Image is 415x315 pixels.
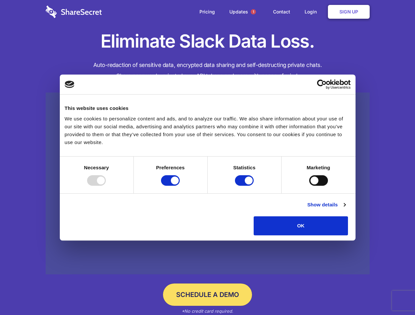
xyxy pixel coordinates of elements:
a: Pricing [193,2,221,22]
h1: Eliminate Slack Data Loss. [46,30,370,53]
h4: Auto-redaction of sensitive data, encrypted data sharing and self-destructing private chats. Shar... [46,60,370,81]
img: logo-wordmark-white-trans-d4663122ce5f474addd5e946df7df03e33cb6a1c49d2221995e7729f52c070b2.svg [46,6,102,18]
strong: Marketing [307,165,330,170]
a: Contact [266,2,297,22]
strong: Statistics [233,165,256,170]
a: Login [298,2,327,22]
span: 1 [251,9,256,14]
strong: Preferences [156,165,185,170]
div: We use cookies to personalize content and ads, and to analyze our traffic. We also share informat... [65,115,351,146]
img: logo [65,81,75,88]
a: Wistia video thumbnail [46,93,370,275]
em: *No credit card required. [182,308,233,314]
a: Schedule a Demo [163,283,252,306]
a: Usercentrics Cookiebot - opens in a new window [293,79,351,89]
div: This website uses cookies [65,104,351,112]
a: Sign Up [328,5,370,19]
strong: Necessary [84,165,109,170]
button: OK [254,216,348,235]
a: Show details [307,201,345,209]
